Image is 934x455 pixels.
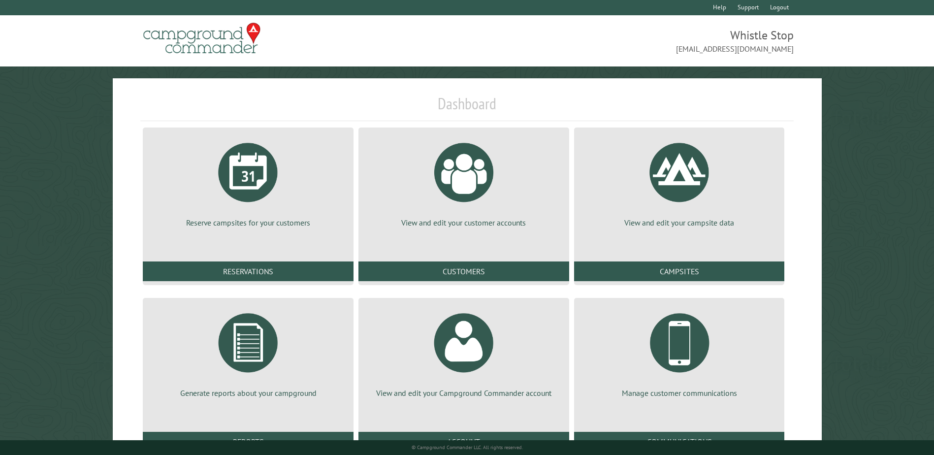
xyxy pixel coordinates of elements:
[574,432,785,452] a: Communications
[370,306,557,398] a: View and edit your Campground Commander account
[586,388,773,398] p: Manage customer communications
[467,27,794,55] span: Whistle Stop [EMAIL_ADDRESS][DOMAIN_NAME]
[586,306,773,398] a: Manage customer communications
[155,217,342,228] p: Reserve campsites for your customers
[155,388,342,398] p: Generate reports about your campground
[155,135,342,228] a: Reserve campsites for your customers
[370,135,557,228] a: View and edit your customer accounts
[155,306,342,398] a: Generate reports about your campground
[586,217,773,228] p: View and edit your campsite data
[143,432,354,452] a: Reports
[358,432,569,452] a: Account
[370,217,557,228] p: View and edit your customer accounts
[370,388,557,398] p: View and edit your Campground Commander account
[358,261,569,281] a: Customers
[140,19,263,58] img: Campground Commander
[143,261,354,281] a: Reservations
[574,261,785,281] a: Campsites
[140,94,793,121] h1: Dashboard
[586,135,773,228] a: View and edit your campsite data
[412,444,523,451] small: © Campground Commander LLC. All rights reserved.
